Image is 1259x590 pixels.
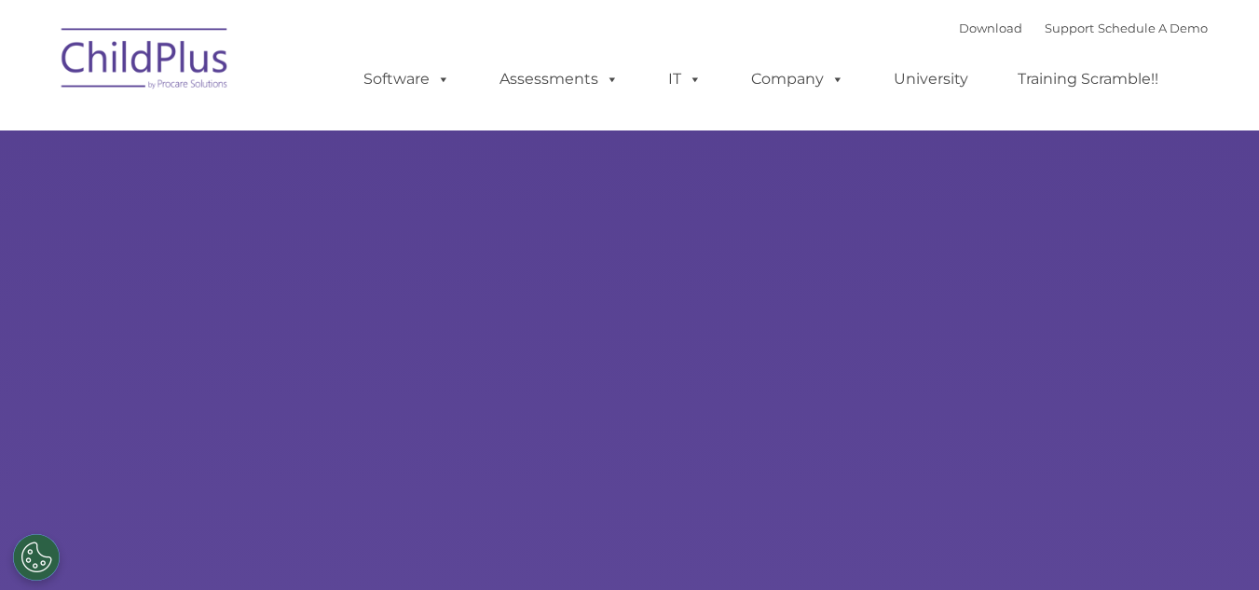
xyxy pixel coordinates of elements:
a: Assessments [481,61,637,98]
button: Cookies Settings [13,534,60,581]
img: ChildPlus by Procare Solutions [52,15,239,108]
a: University [875,61,987,98]
a: IT [650,61,720,98]
a: Download [959,21,1022,35]
a: Training Scramble!! [999,61,1177,98]
a: Schedule A Demo [1098,21,1208,35]
a: Software [345,61,469,98]
a: Support [1045,21,1094,35]
font: | [959,21,1208,35]
a: Company [732,61,863,98]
